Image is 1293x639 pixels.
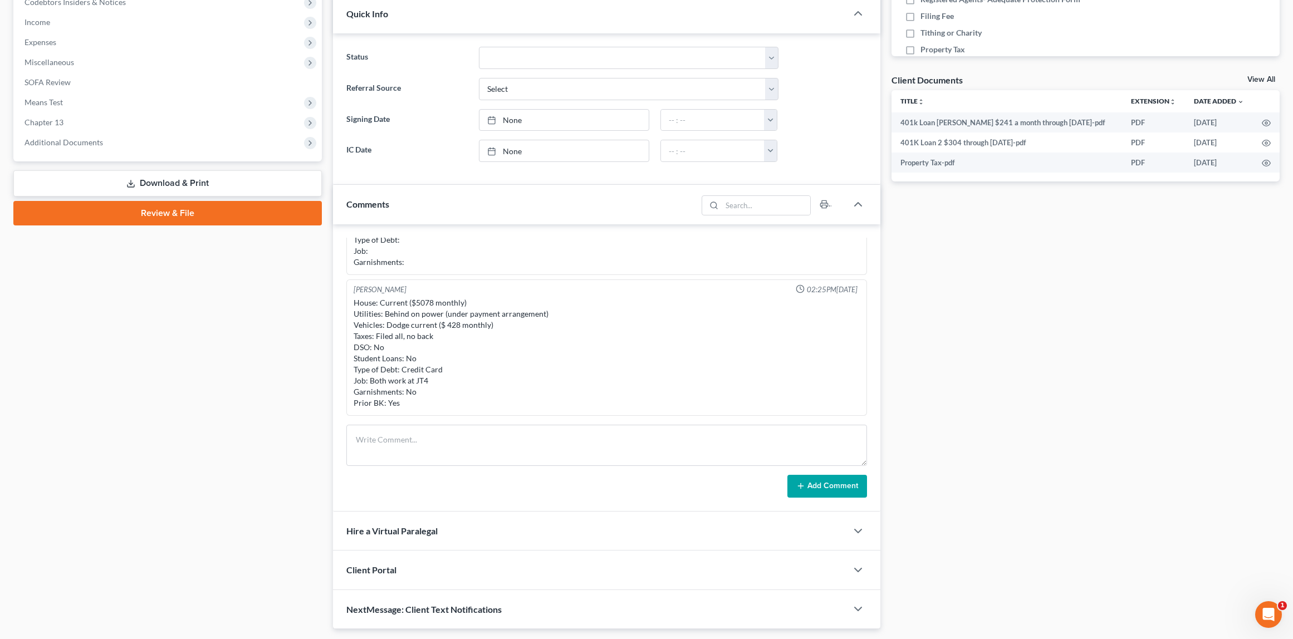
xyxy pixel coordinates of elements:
[892,74,963,86] div: Client Documents
[920,11,954,22] span: Filing Fee
[1169,99,1176,105] i: unfold_more
[892,132,1122,153] td: 401K Loan 2 $304 through [DATE]-pdf
[1194,97,1244,105] a: Date Added expand_more
[346,564,396,575] span: Client Portal
[1185,153,1253,173] td: [DATE]
[900,97,924,105] a: Titleunfold_more
[13,201,322,225] a: Review & File
[661,140,765,161] input: -- : --
[661,110,765,131] input: -- : --
[1185,132,1253,153] td: [DATE]
[1278,601,1287,610] span: 1
[1247,76,1275,83] a: View All
[892,112,1122,132] td: 401k Loan [PERSON_NAME] $241 a month through [DATE]-pdf
[1237,99,1244,105] i: expand_more
[918,99,924,105] i: unfold_more
[354,297,860,409] div: House: Current ($5078 monthly) Utilities: Behind on power (under payment arrangement) Vehicles: D...
[1255,601,1282,628] iframe: Intercom live chat
[354,284,406,295] div: [PERSON_NAME]
[920,27,982,38] span: Tithing or Charity
[1185,112,1253,132] td: [DATE]
[787,475,867,498] button: Add Comment
[341,47,474,69] label: Status
[1122,132,1185,153] td: PDF
[1122,112,1185,132] td: PDF
[13,170,322,196] a: Download & Print
[341,140,474,162] label: IC Date
[920,44,965,55] span: Property Tax
[479,110,648,131] a: None
[25,97,63,107] span: Means Test
[25,117,63,127] span: Chapter 13
[346,525,438,536] span: Hire a Virtual Paralegal
[25,137,103,147] span: Additional Documents
[807,284,858,295] span: 02:25PM[DATE]
[25,77,71,87] span: SOFA Review
[341,78,474,100] label: Referral Source
[722,196,811,215] input: Search...
[341,109,474,131] label: Signing Date
[479,140,648,161] a: None
[25,17,50,27] span: Income
[892,153,1122,173] td: Property Tax-pdf
[16,72,322,92] a: SOFA Review
[25,37,56,47] span: Expenses
[1131,97,1176,105] a: Extensionunfold_more
[346,604,502,615] span: NextMessage: Client Text Notifications
[1122,153,1185,173] td: PDF
[25,57,74,67] span: Miscellaneous
[346,8,388,19] span: Quick Info
[346,199,389,209] span: Comments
